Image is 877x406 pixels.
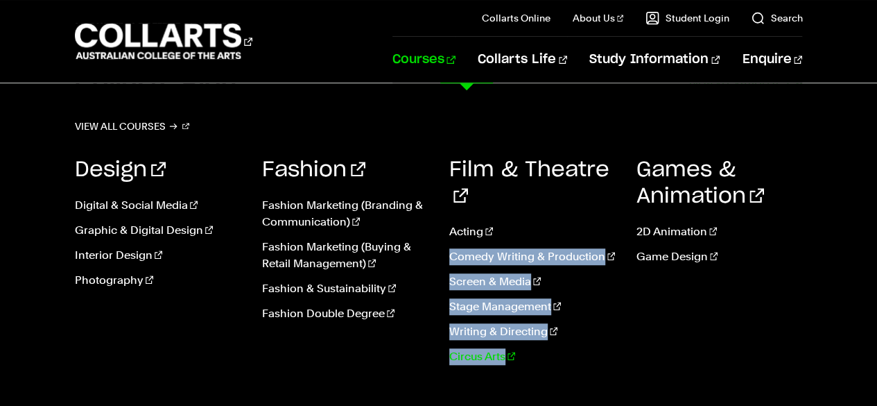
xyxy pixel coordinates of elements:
a: Design [75,160,166,180]
a: Study Information [589,37,720,83]
a: Student Login [645,11,729,25]
a: Collarts Life [478,37,567,83]
a: Circus Arts [449,348,616,365]
a: Writing & Directing [449,323,616,340]
a: Enquire [742,37,802,83]
div: Go to homepage [75,22,252,61]
a: Photography [75,272,241,289]
a: Fashion Marketing (Branding & Communication) [262,197,428,230]
a: Collarts Online [482,11,550,25]
a: Fashion Marketing (Buying & Retail Management) [262,239,428,272]
a: Fashion [262,160,365,180]
a: Stage Management [449,298,616,315]
a: 2D Animation [636,223,802,240]
a: Courses [392,37,455,83]
a: About Us [573,11,624,25]
a: Search [751,11,802,25]
a: Film & Theatre [449,160,609,207]
a: Fashion & Sustainability [262,280,428,297]
a: Game Design [636,248,802,265]
a: Graphic & Digital Design [75,222,241,239]
a: View all courses [75,117,190,136]
a: Acting [449,223,616,240]
a: Games & Animation [636,160,764,207]
a: Screen & Media [449,273,616,290]
a: Fashion Double Degree [262,305,428,322]
a: Digital & Social Media [75,197,241,214]
a: Comedy Writing & Production [449,248,616,265]
a: Interior Design [75,247,241,264]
